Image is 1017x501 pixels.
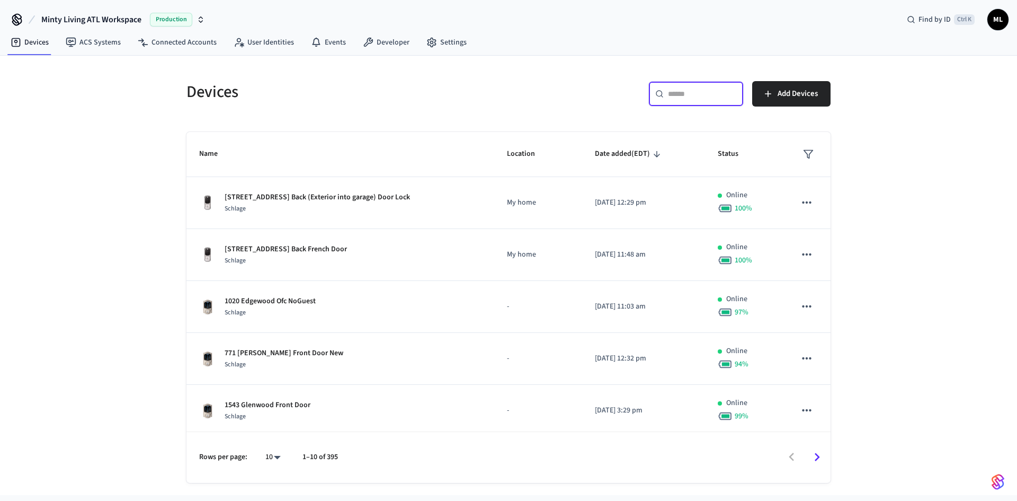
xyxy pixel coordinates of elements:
span: Location [507,146,549,162]
span: Date added(EDT) [595,146,664,162]
a: Settings [418,33,475,52]
p: My home [507,197,569,208]
p: Rows per page: [199,452,247,463]
span: ML [988,10,1007,29]
img: Yale Assure Touchscreen Wifi Smart Lock, Satin Nickel, Front [199,195,216,212]
p: Online [726,294,747,305]
a: Developer [354,33,418,52]
p: My home [507,249,569,260]
span: Schlage [225,412,246,421]
span: 100 % [735,203,752,214]
p: [DATE] 11:03 am [595,301,692,312]
button: Go to next page [805,445,829,470]
a: Connected Accounts [129,33,225,52]
a: ACS Systems [57,33,129,52]
div: 10 [260,450,286,465]
p: [DATE] 3:29 pm [595,405,692,416]
span: Status [718,146,752,162]
p: 1–10 of 395 [302,452,338,463]
p: Online [726,398,747,409]
button: ML [987,9,1009,30]
span: Schlage [225,360,246,369]
span: Ctrl K [954,14,975,25]
span: Name [199,146,231,162]
p: - [507,353,569,364]
span: Production [150,13,192,27]
p: [STREET_ADDRESS] Back French Door [225,244,347,255]
p: 1543 Glenwood Front Door [225,400,310,411]
span: Find by ID [918,14,951,25]
p: - [507,405,569,416]
span: 100 % [735,255,752,266]
img: Schlage Sense Smart Deadbolt with Camelot Trim, Front [199,350,216,367]
span: Schlage [225,256,246,265]
img: Schlage Sense Smart Deadbolt with Camelot Trim, Front [199,298,216,315]
p: [STREET_ADDRESS] Back (Exterior into garage) Door Lock [225,192,410,203]
span: 97 % [735,307,748,318]
img: Schlage Sense Smart Deadbolt with Camelot Trim, Front [199,402,216,419]
img: Yale Assure Touchscreen Wifi Smart Lock, Satin Nickel, Front [199,247,216,263]
h5: Devices [186,81,502,103]
span: Schlage [225,204,246,213]
p: [DATE] 12:29 pm [595,197,692,208]
p: [DATE] 11:48 am [595,249,692,260]
p: [DATE] 12:32 pm [595,353,692,364]
a: Events [302,33,354,52]
span: 94 % [735,359,748,370]
img: SeamLogoGradient.69752ec5.svg [992,473,1004,490]
p: Online [726,346,747,357]
span: Minty Living ATL Workspace [41,13,141,26]
p: Online [726,242,747,253]
div: Find by IDCtrl K [898,10,983,29]
span: Add Devices [778,87,818,101]
span: Schlage [225,308,246,317]
span: 99 % [735,411,748,421]
p: - [507,301,569,312]
a: Devices [2,33,57,52]
p: 771 [PERSON_NAME] Front Door New [225,348,343,359]
p: 1020 Edgewood Ofc NoGuest [225,296,316,307]
button: Add Devices [752,81,831,107]
a: User Identities [225,33,302,52]
p: Online [726,190,747,201]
